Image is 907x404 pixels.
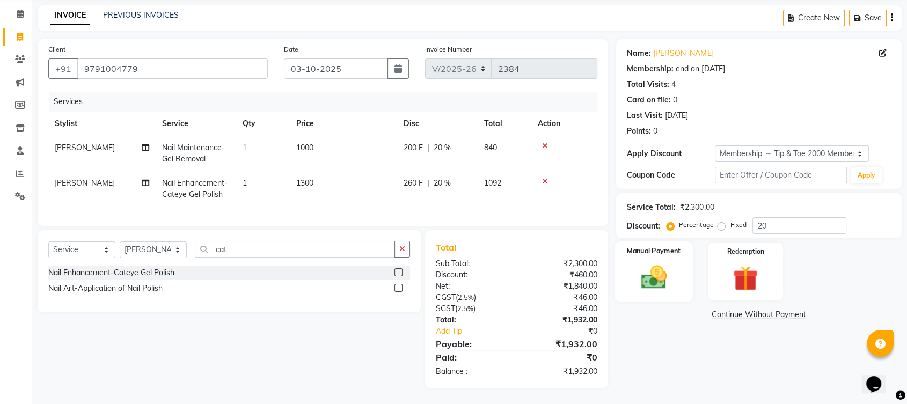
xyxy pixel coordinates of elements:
[679,220,713,230] label: Percentage
[162,178,228,199] span: Nail Enhancement-Cateye Gel Polish
[48,283,163,294] div: Nail Art-Application of Nail Polish
[436,304,455,313] span: SGST
[162,143,225,164] span: Nail Maintenance-Gel Removal
[290,112,397,136] th: Price
[653,48,713,59] a: [PERSON_NAME]
[627,94,671,106] div: Card on file:
[627,246,681,256] label: Manual Payment
[627,202,676,213] div: Service Total:
[517,314,606,326] div: ₹1,932.00
[243,143,247,152] span: 1
[195,241,395,258] input: Search or Scan
[404,142,423,153] span: 200 F
[478,112,531,136] th: Total
[517,281,606,292] div: ₹1,840.00
[665,110,688,121] div: [DATE]
[296,143,313,152] span: 1000
[48,58,78,79] button: +91
[517,303,606,314] div: ₹46.00
[517,337,606,350] div: ₹1,932.00
[434,178,451,189] span: 20 %
[484,178,501,188] span: 1092
[851,167,882,183] button: Apply
[436,242,460,253] span: Total
[457,304,473,313] span: 2.5%
[427,142,429,153] span: |
[77,58,268,79] input: Search by Name/Mobile/Email/Code
[156,112,236,136] th: Service
[531,326,605,337] div: ₹0
[627,170,715,181] div: Coupon Code
[627,110,663,121] div: Last Visit:
[849,10,887,26] button: Save
[428,258,517,269] div: Sub Total:
[48,112,156,136] th: Stylist
[428,351,517,364] div: Paid:
[517,258,606,269] div: ₹2,300.00
[236,112,290,136] th: Qty
[50,6,90,25] a: INVOICE
[627,221,660,232] div: Discount:
[428,303,517,314] div: ( )
[436,292,456,302] span: CGST
[627,79,669,90] div: Total Visits:
[48,267,174,278] div: Nail Enhancement-Cateye Gel Polish
[627,148,715,159] div: Apply Discount
[296,178,313,188] span: 1300
[862,361,896,393] iframe: chat widget
[428,366,517,377] div: Balance :
[55,143,115,152] span: [PERSON_NAME]
[428,281,517,292] div: Net:
[425,45,472,54] label: Invoice Number
[428,337,517,350] div: Payable:
[517,269,606,281] div: ₹460.00
[434,142,451,153] span: 20 %
[404,178,423,189] span: 260 F
[730,220,746,230] label: Fixed
[618,309,899,320] a: Continue Without Payment
[428,269,517,281] div: Discount:
[676,63,725,75] div: end on [DATE]
[517,366,606,377] div: ₹1,932.00
[633,262,675,292] img: _cash.svg
[49,92,605,112] div: Services
[653,126,657,137] div: 0
[627,63,674,75] div: Membership:
[715,167,847,183] input: Enter Offer / Coupon Code
[627,48,651,59] div: Name:
[484,143,497,152] span: 840
[428,292,517,303] div: ( )
[427,178,429,189] span: |
[725,263,765,294] img: _gift.svg
[428,314,517,326] div: Total:
[48,45,65,54] label: Client
[783,10,845,26] button: Create New
[627,126,651,137] div: Points:
[103,10,179,20] a: PREVIOUS INVOICES
[284,45,298,54] label: Date
[531,112,597,136] th: Action
[727,247,764,256] label: Redemption
[397,112,478,136] th: Disc
[243,178,247,188] span: 1
[428,326,531,337] a: Add Tip
[673,94,677,106] div: 0
[55,178,115,188] span: [PERSON_NAME]
[680,202,714,213] div: ₹2,300.00
[671,79,676,90] div: 4
[517,292,606,303] div: ₹46.00
[517,351,606,364] div: ₹0
[458,293,474,302] span: 2.5%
